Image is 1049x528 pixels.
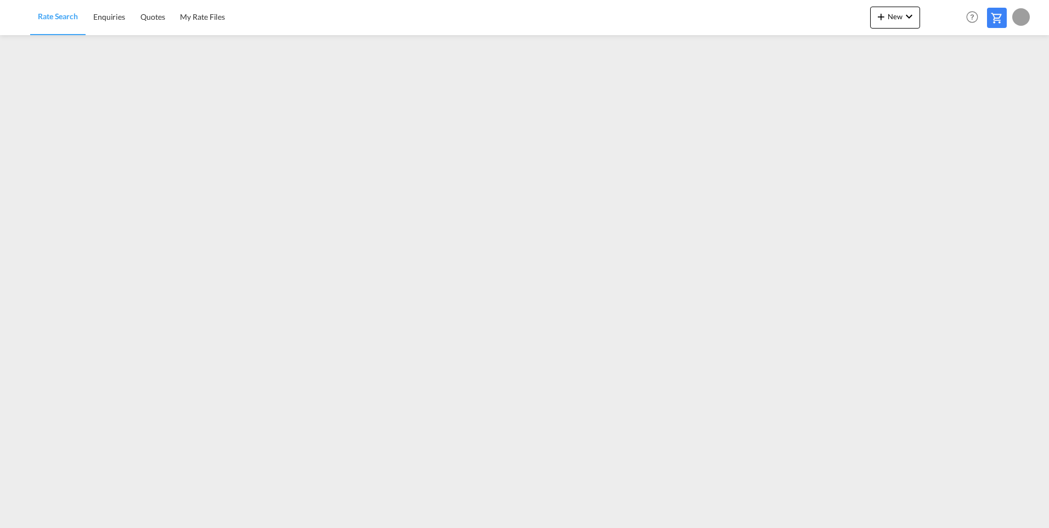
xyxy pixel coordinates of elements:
span: New [875,12,916,21]
md-icon: icon-chevron-down [903,10,916,23]
div: Help [963,8,987,27]
md-icon: icon-plus 400-fg [875,10,888,23]
span: Quotes [140,12,165,21]
span: Enquiries [93,12,125,21]
span: My Rate Files [180,12,225,21]
button: icon-plus 400-fgNewicon-chevron-down [870,7,920,29]
span: Help [963,8,982,26]
span: Rate Search [38,12,78,21]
